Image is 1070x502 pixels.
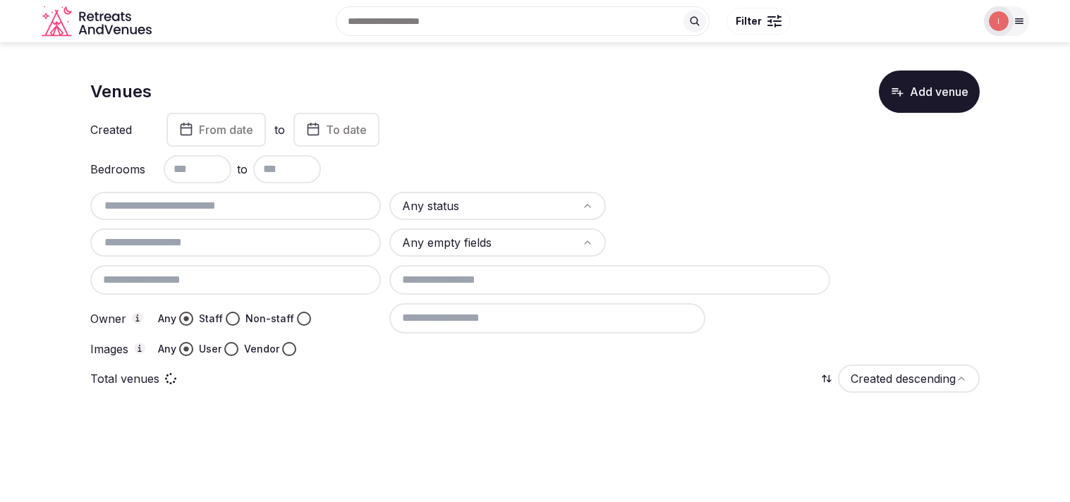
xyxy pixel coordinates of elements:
[199,342,221,356] label: User
[90,371,159,386] p: Total venues
[199,123,253,137] span: From date
[274,122,285,137] label: to
[989,11,1009,31] img: Irene Gonzales
[158,342,176,356] label: Any
[158,312,176,326] label: Any
[199,312,223,326] label: Staff
[293,113,379,147] button: To date
[90,164,147,175] label: Bedrooms
[244,342,279,356] label: Vendor
[134,343,145,354] button: Images
[726,8,791,35] button: Filter
[90,80,152,104] h1: Venues
[42,6,154,37] svg: Retreats and Venues company logo
[879,71,980,113] button: Add venue
[132,312,143,324] button: Owner
[736,14,762,28] span: Filter
[326,123,367,137] span: To date
[90,124,147,135] label: Created
[166,113,266,147] button: From date
[237,161,248,178] span: to
[90,312,147,325] label: Owner
[42,6,154,37] a: Visit the homepage
[90,343,147,355] label: Images
[245,312,294,326] label: Non-staff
